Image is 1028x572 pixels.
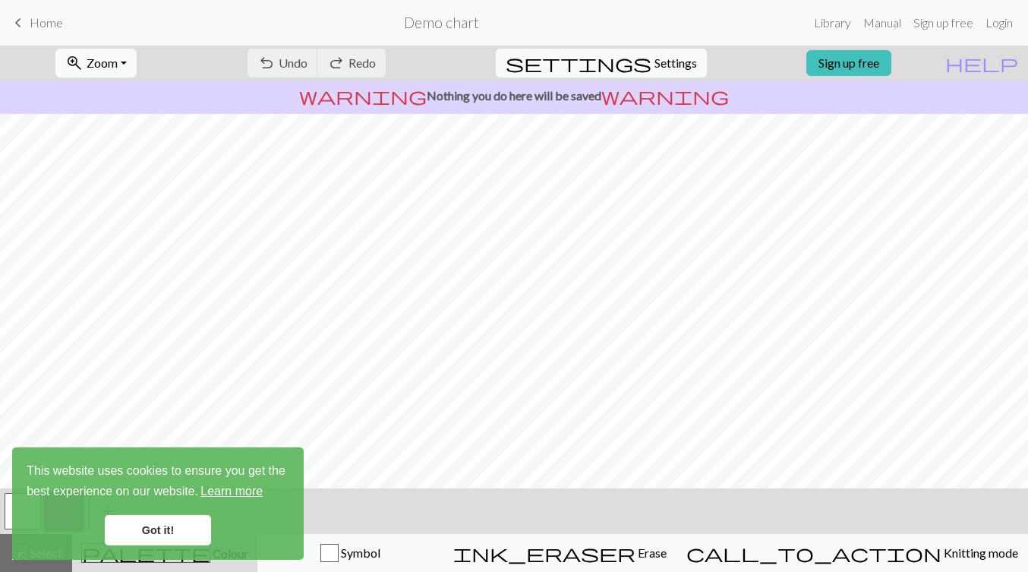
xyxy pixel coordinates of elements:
[496,49,707,77] button: SettingsSettings
[635,545,667,560] span: Erase
[10,542,28,564] span: highlight_alt
[506,54,651,72] i: Settings
[27,462,289,503] span: This website uses cookies to ensure you get the best experience on our website.
[339,545,380,560] span: Symbol
[9,10,63,36] a: Home
[65,52,84,74] span: zoom_in
[686,542,941,564] span: call_to_action
[12,447,304,560] div: cookieconsent
[87,55,118,70] span: Zoom
[601,85,729,106] span: warning
[198,480,265,503] a: learn more about cookies
[55,49,137,77] button: Zoom
[907,8,979,38] a: Sign up free
[806,50,891,76] a: Sign up free
[105,515,211,545] a: dismiss cookie message
[453,542,635,564] span: ink_eraser
[404,14,479,31] h2: Demo chart
[257,534,443,572] button: Symbol
[654,54,697,72] span: Settings
[945,52,1018,74] span: help
[857,8,907,38] a: Manual
[676,534,1028,572] button: Knitting mode
[979,8,1019,38] a: Login
[941,545,1018,560] span: Knitting mode
[299,85,427,106] span: warning
[808,8,857,38] a: Library
[506,52,651,74] span: settings
[6,87,1022,105] p: Nothing you do here will be saved
[30,15,63,30] span: Home
[9,12,27,33] span: keyboard_arrow_left
[443,534,676,572] button: Erase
